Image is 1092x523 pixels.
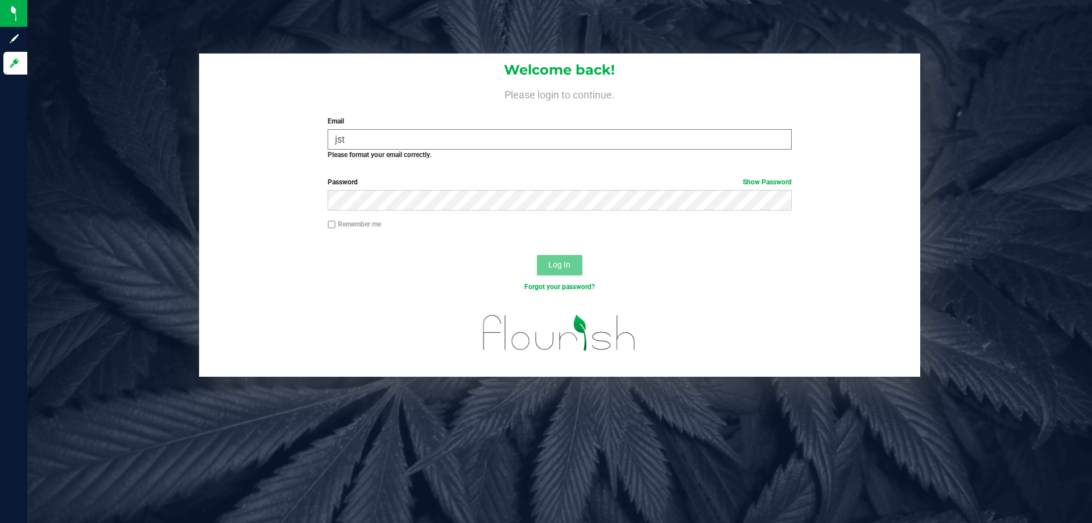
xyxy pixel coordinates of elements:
span: Log In [548,260,570,269]
h4: Please login to continue. [199,87,920,100]
button: Log In [537,255,582,275]
a: Forgot your password? [524,283,595,291]
label: Remember me [328,219,381,229]
img: flourish_logo.svg [469,304,650,362]
a: Show Password [743,178,792,186]
span: Password [328,178,358,186]
strong: Please format your email correctly. [328,151,431,159]
h1: Welcome back! [199,63,920,77]
input: Remember me [328,221,336,229]
inline-svg: Log in [9,57,20,69]
inline-svg: Sign up [9,33,20,44]
label: Email [328,116,791,126]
